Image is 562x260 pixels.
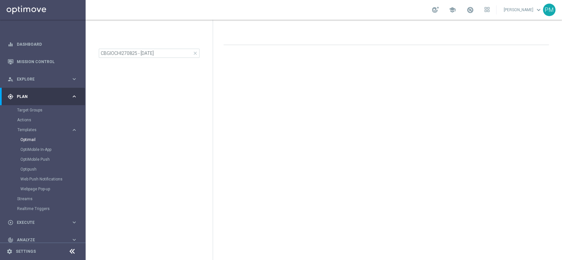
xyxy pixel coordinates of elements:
div: Mission Control [8,53,77,70]
button: equalizer Dashboard [7,42,78,47]
span: Templates [17,128,65,132]
i: person_search [8,76,13,82]
div: OptiMobile In-App [20,145,85,154]
a: Settings [16,249,36,253]
input: Search Template [99,49,200,58]
i: keyboard_arrow_right [71,237,77,243]
div: Optimail [20,135,85,145]
div: Templates [17,125,85,194]
div: Explore [8,76,71,82]
i: track_changes [8,237,13,243]
a: Realtime Triggers [17,206,68,211]
a: OptiMobile In-App [20,147,68,152]
div: PM [543,4,555,16]
div: Realtime Triggers [17,204,85,214]
div: Webpage Pop-up [20,184,85,194]
span: Explore [17,77,71,81]
div: Streams [17,194,85,204]
a: Webpage Pop-up [20,186,68,192]
div: OptiMobile Push [20,154,85,164]
a: Streams [17,196,68,201]
button: gps_fixed Plan keyboard_arrow_right [7,94,78,99]
a: Optimail [20,137,68,142]
i: keyboard_arrow_right [71,127,77,133]
div: Analyze [8,237,71,243]
div: Dashboard [8,35,77,53]
div: Target Groups [17,105,85,115]
div: Web Push Notifications [20,174,85,184]
span: close [193,51,198,56]
a: Optipush [20,167,68,172]
button: play_circle_outline Execute keyboard_arrow_right [7,220,78,225]
a: Dashboard [17,35,77,53]
span: Plan [17,95,71,99]
a: OptiMobile Push [20,157,68,162]
i: settings [7,248,13,254]
div: Execute [8,220,71,225]
i: keyboard_arrow_right [71,219,77,225]
i: equalizer [8,41,13,47]
a: Mission Control [17,53,77,70]
div: Plan [8,94,71,100]
button: person_search Explore keyboard_arrow_right [7,77,78,82]
i: keyboard_arrow_right [71,93,77,100]
span: keyboard_arrow_down [535,6,542,13]
div: Templates [17,128,71,132]
span: Analyze [17,238,71,242]
div: Optipush [20,164,85,174]
a: Target Groups [17,107,68,113]
button: Mission Control [7,59,78,64]
button: track_changes Analyze keyboard_arrow_right [7,237,78,243]
a: [PERSON_NAME]keyboard_arrow_down [503,5,543,15]
a: Web Push Notifications [20,177,68,182]
button: Templates keyboard_arrow_right [17,127,78,132]
span: Execute [17,221,71,225]
span: school [449,6,456,13]
a: Actions [17,117,68,123]
i: keyboard_arrow_right [71,76,77,82]
div: Actions [17,115,85,125]
i: gps_fixed [8,94,13,100]
i: play_circle_outline [8,220,13,225]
